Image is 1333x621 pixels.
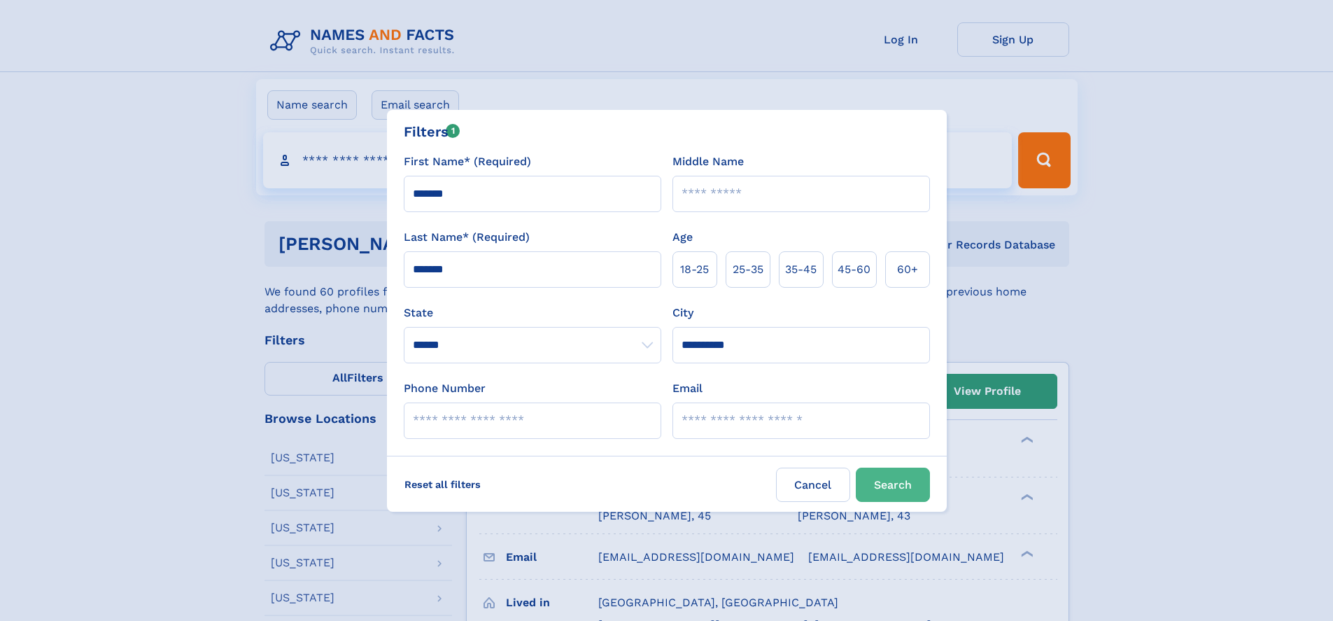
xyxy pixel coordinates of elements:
[404,121,460,142] div: Filters
[776,468,850,502] label: Cancel
[395,468,490,501] label: Reset all filters
[897,261,918,278] span: 60+
[404,153,531,170] label: First Name* (Required)
[404,305,661,321] label: State
[672,380,703,397] label: Email
[785,261,817,278] span: 35‑45
[672,305,693,321] label: City
[672,153,744,170] label: Middle Name
[404,229,530,246] label: Last Name* (Required)
[404,380,486,397] label: Phone Number
[733,261,763,278] span: 25‑35
[856,468,930,502] button: Search
[672,229,693,246] label: Age
[680,261,709,278] span: 18‑25
[838,261,870,278] span: 45‑60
